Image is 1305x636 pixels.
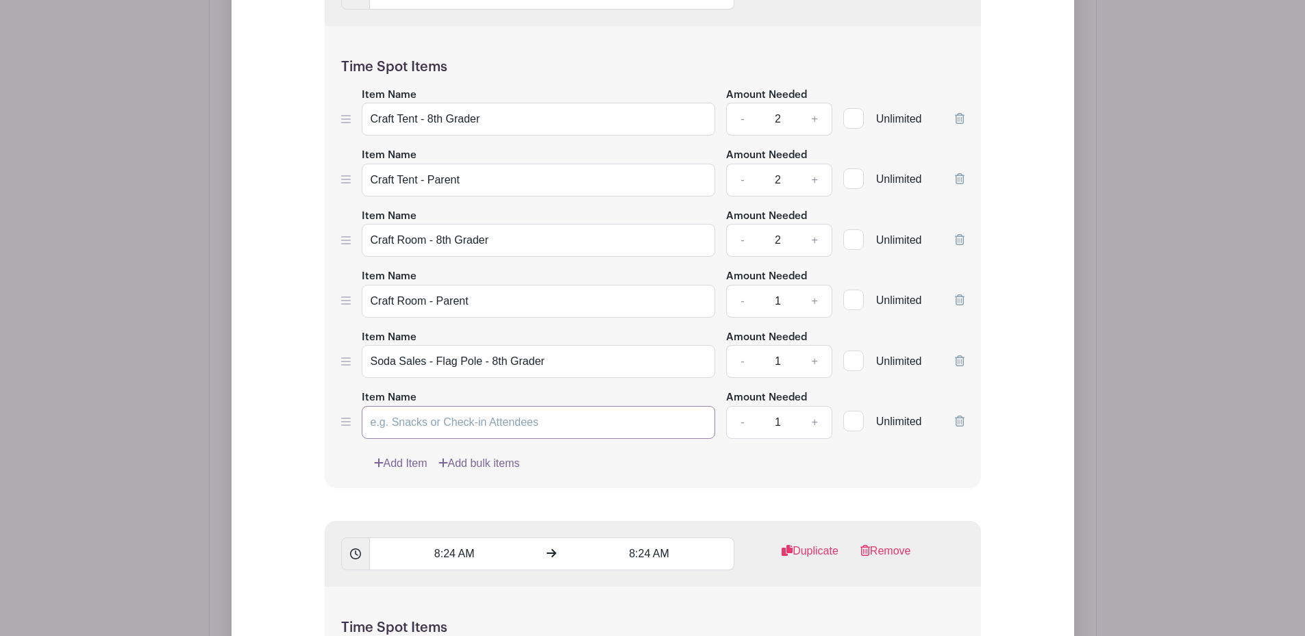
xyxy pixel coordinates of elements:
[876,355,922,367] span: Unlimited
[782,543,838,570] a: Duplicate
[726,103,758,136] a: -
[726,406,758,439] a: -
[362,88,417,103] label: Item Name
[362,224,716,257] input: e.g. Snacks or Check-in Attendees
[362,103,716,136] input: e.g. Snacks or Check-in Attendees
[726,285,758,318] a: -
[726,330,807,346] label: Amount Needed
[797,285,832,318] a: +
[362,390,417,406] label: Item Name
[362,164,716,196] input: e.g. Snacks or Check-in Attendees
[726,209,807,225] label: Amount Needed
[860,543,911,570] a: Remove
[876,294,922,306] span: Unlimited
[797,224,832,257] a: +
[876,234,922,246] span: Unlimited
[362,209,417,225] label: Item Name
[797,103,832,136] a: +
[726,390,807,406] label: Amount Needed
[341,620,965,636] h5: Time Spot Items
[876,113,922,125] span: Unlimited
[726,224,758,257] a: -
[362,345,716,378] input: e.g. Snacks or Check-in Attendees
[362,148,417,164] label: Item Name
[876,173,922,185] span: Unlimited
[876,416,922,427] span: Unlimited
[726,345,758,378] a: -
[341,59,965,75] h5: Time Spot Items
[369,537,539,570] input: Set Start Time
[362,285,716,318] input: e.g. Snacks or Check-in Attendees
[797,406,832,439] a: +
[726,88,807,103] label: Amount Needed
[726,164,758,196] a: -
[797,345,832,378] a: +
[362,330,417,346] label: Item Name
[726,269,807,285] label: Amount Needed
[374,455,427,472] a: Add Item
[362,269,417,285] label: Item Name
[797,164,832,196] a: +
[362,406,716,439] input: e.g. Snacks or Check-in Attendees
[564,537,734,570] input: Set End Time
[726,148,807,164] label: Amount Needed
[438,455,520,472] a: Add bulk items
